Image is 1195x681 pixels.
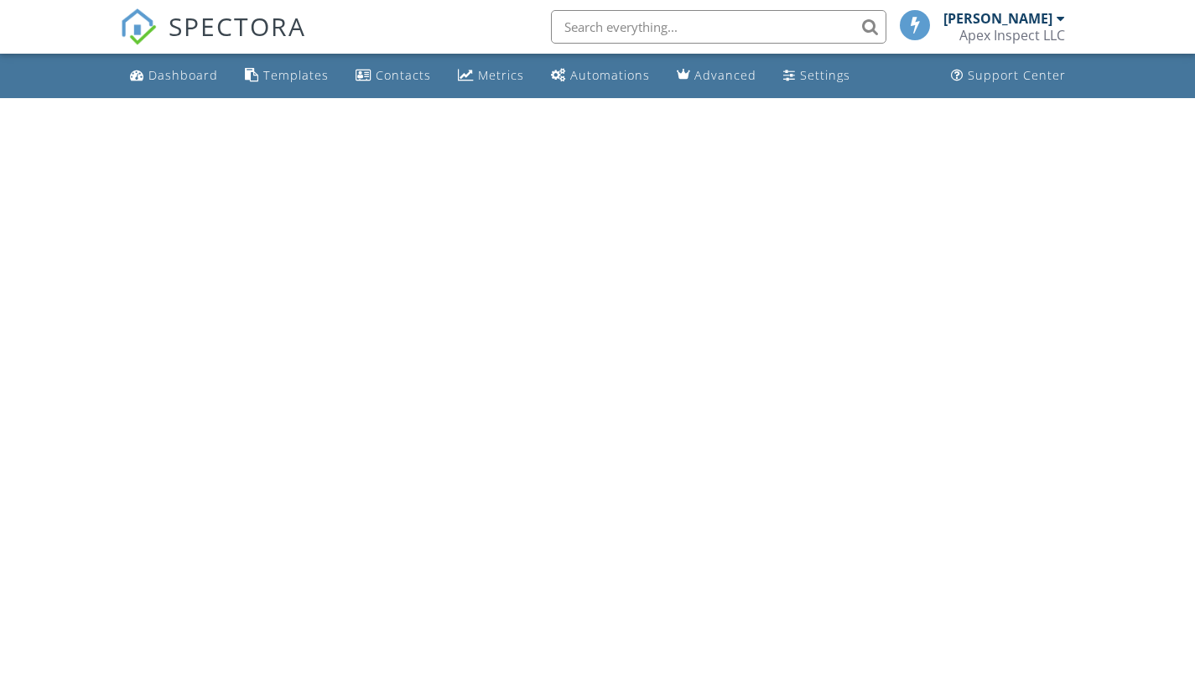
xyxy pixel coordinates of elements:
[120,8,157,45] img: The Best Home Inspection Software - Spectora
[800,67,850,83] div: Settings
[944,60,1073,91] a: Support Center
[968,67,1066,83] div: Support Center
[238,60,335,91] a: Templates
[551,10,886,44] input: Search everything...
[376,67,431,83] div: Contacts
[349,60,438,91] a: Contacts
[777,60,857,91] a: Settings
[570,67,650,83] div: Automations
[959,27,1065,44] div: Apex Inspect LLC
[148,67,218,83] div: Dashboard
[670,60,763,91] a: Advanced
[478,67,524,83] div: Metrics
[694,67,756,83] div: Advanced
[123,60,225,91] a: Dashboard
[169,8,306,44] span: SPECTORA
[263,67,329,83] div: Templates
[943,10,1052,27] div: [PERSON_NAME]
[120,23,306,58] a: SPECTORA
[451,60,531,91] a: Metrics
[544,60,657,91] a: Automations (Basic)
